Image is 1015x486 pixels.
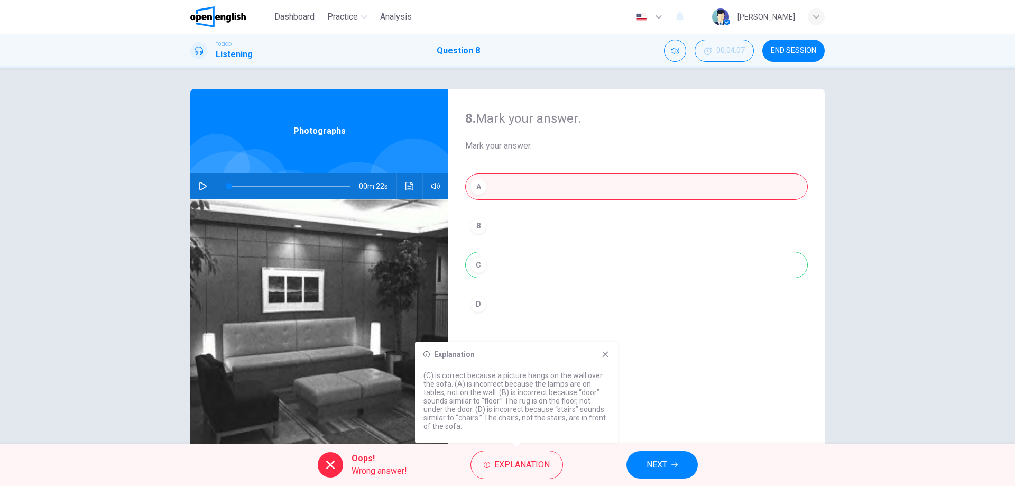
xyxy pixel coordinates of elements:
[434,350,475,359] h6: Explanation
[216,48,253,61] h1: Listening
[465,111,476,126] strong: 8.
[664,40,686,62] div: Mute
[327,11,358,23] span: Practice
[352,465,407,478] span: Wrong answer!
[437,44,480,57] h1: Question 8
[293,125,346,137] span: Photographs
[401,173,418,199] button: Click to see the audio transcription
[716,47,745,55] span: 00:04:07
[465,140,808,152] span: Mark your answer.
[190,199,448,456] img: Photographs
[423,371,610,430] p: (C) is correct because a picture hangs on the wall over the sofa. (A) is incorrect because the la...
[216,41,232,48] span: TOEIC®
[712,8,729,25] img: Profile picture
[274,11,315,23] span: Dashboard
[737,11,795,23] div: [PERSON_NAME]
[635,13,648,21] img: en
[190,6,246,27] img: OpenEnglish logo
[695,40,754,62] div: Hide
[380,11,412,23] span: Analysis
[352,452,407,465] span: Oops!
[359,173,396,199] span: 00m 22s
[647,457,667,472] span: NEXT
[494,457,550,472] span: Explanation
[465,110,808,127] h4: Mark your answer.
[771,47,816,55] span: END SESSION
